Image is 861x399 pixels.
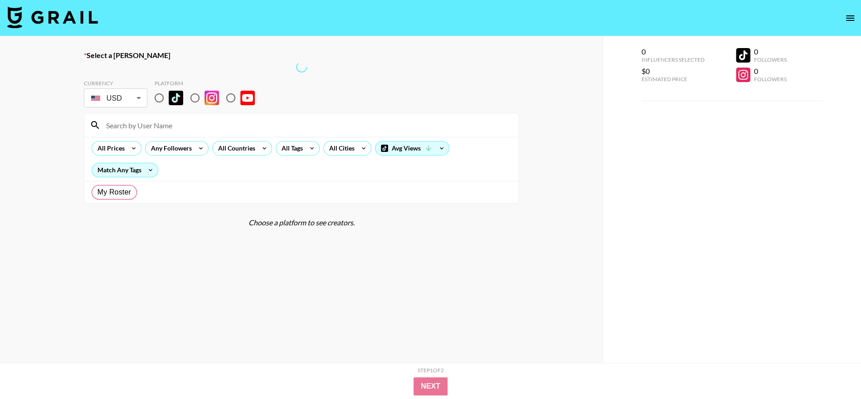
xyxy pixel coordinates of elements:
img: TikTok [169,91,183,105]
button: Next [413,377,448,395]
button: open drawer [841,9,859,27]
div: Avg Views [375,141,449,155]
div: 0 [754,47,787,56]
div: All Prices [92,141,126,155]
div: Platform [155,80,262,87]
div: All Countries [213,141,257,155]
div: All Cities [324,141,356,155]
img: Instagram [204,91,219,105]
div: Currency [84,80,147,87]
div: Step 1 of 2 [418,367,444,374]
input: Search by User Name [101,118,513,132]
div: Influencers Selected [642,56,705,63]
div: Followers [754,76,787,83]
span: My Roster [97,187,131,198]
div: Any Followers [146,141,194,155]
div: All Tags [276,141,305,155]
label: Select a [PERSON_NAME] [84,51,519,60]
span: Refreshing talent, countries, tags, cities, bookers, clients, talent, talent... [296,61,307,73]
img: YouTube [240,91,255,105]
div: 0 [642,47,705,56]
div: Followers [754,56,787,63]
div: Choose a platform to see creators. [84,218,519,227]
div: 0 [754,67,787,76]
div: Match Any Tags [92,163,158,177]
div: Estimated Price [642,76,705,83]
div: $0 [642,67,705,76]
img: Grail Talent [7,6,98,28]
div: USD [86,90,146,106]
